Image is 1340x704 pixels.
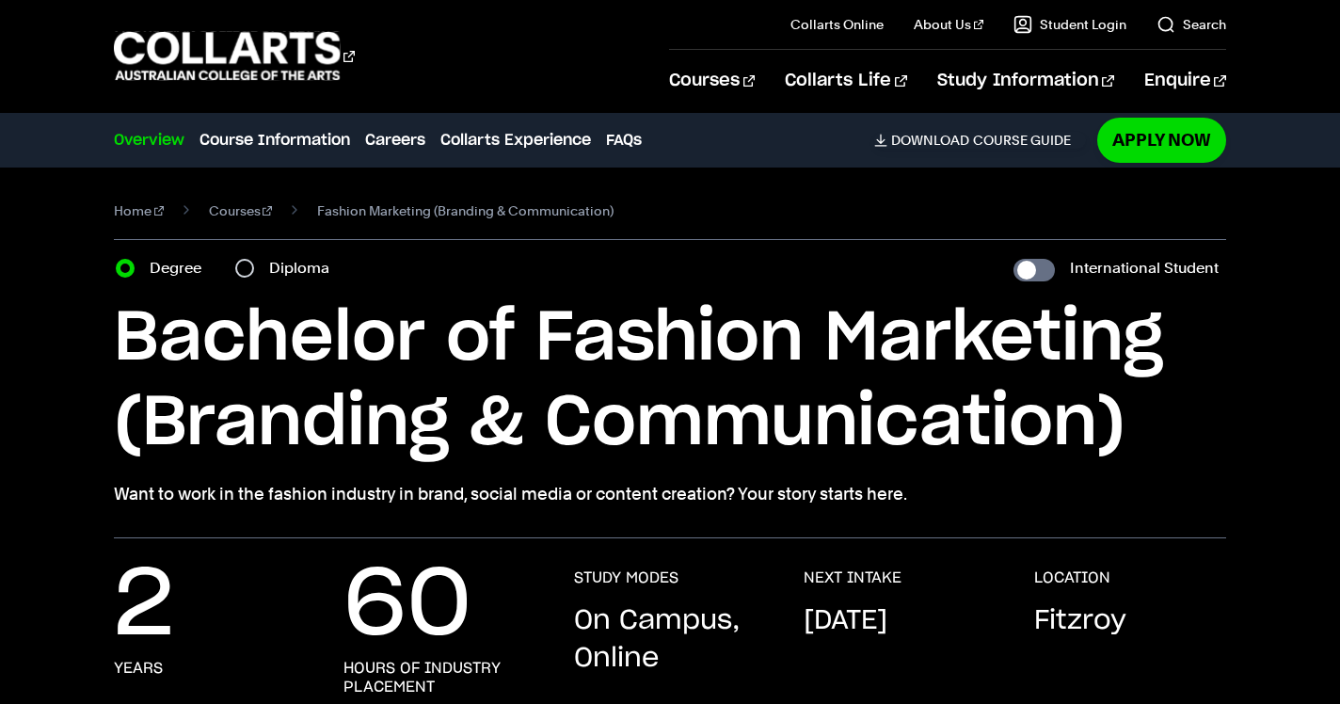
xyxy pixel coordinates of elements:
[804,602,887,640] p: [DATE]
[1070,255,1219,281] label: International Student
[343,659,535,696] h3: hours of industry placement
[937,50,1114,112] a: Study Information
[114,568,174,644] p: 2
[114,296,1226,466] h1: Bachelor of Fashion Marketing (Branding & Communication)
[914,15,983,34] a: About Us
[790,15,884,34] a: Collarts Online
[606,129,642,152] a: FAQs
[1157,15,1226,34] a: Search
[209,198,273,224] a: Courses
[574,568,678,587] h3: STUDY MODES
[574,602,766,678] p: On Campus, Online
[1097,118,1226,162] a: Apply Now
[150,255,213,281] label: Degree
[1034,568,1110,587] h3: LOCATION
[804,568,901,587] h3: NEXT INTAKE
[269,255,341,281] label: Diploma
[114,198,164,224] a: Home
[440,129,591,152] a: Collarts Experience
[343,568,471,644] p: 60
[874,132,1086,149] a: DownloadCourse Guide
[669,50,755,112] a: Courses
[114,481,1226,507] p: Want to work in the fashion industry in brand, social media or content creation? Your story start...
[114,659,163,678] h3: years
[1034,602,1126,640] p: Fitzroy
[365,129,425,152] a: Careers
[1144,50,1226,112] a: Enquire
[785,50,906,112] a: Collarts Life
[891,132,969,149] span: Download
[199,129,350,152] a: Course Information
[114,29,355,83] div: Go to homepage
[317,198,614,224] span: Fashion Marketing (Branding & Communication)
[114,129,184,152] a: Overview
[1013,15,1126,34] a: Student Login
